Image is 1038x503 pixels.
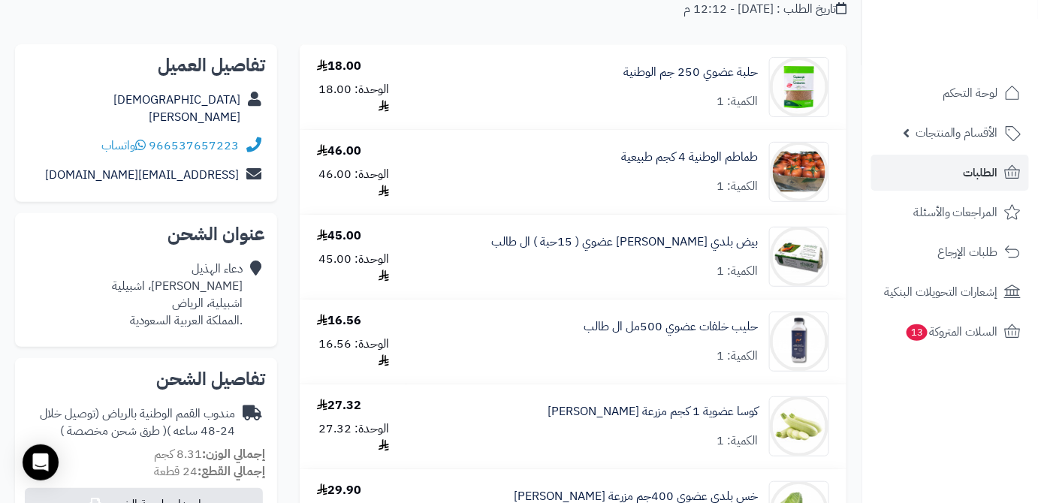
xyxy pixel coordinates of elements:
div: الكمية: 1 [717,263,758,280]
a: [EMAIL_ADDRESS][DOMAIN_NAME] [45,166,239,184]
img: 1713642919-%D8%AD%D9%84%D9%8A%D8%A8%20%D8%AE%D9%84%D9%81%D8%A7%D8%AA%D8%AA%20%D8%A7%D9%84%20%D8%B... [770,312,828,372]
a: إشعارات التحويلات البنكية [871,274,1029,310]
span: الأقسام والمنتجات [916,122,998,143]
div: 46.00 [317,143,361,160]
a: حلبة عضوي 250 جم الوطنية [623,64,758,81]
div: الوحدة: 27.32 [317,420,389,455]
span: ( طرق شحن مخصصة ) [60,422,167,440]
h2: تفاصيل العميل [27,56,265,74]
span: لوحة التحكم [943,83,998,104]
span: المراجعات والأسئلة [913,202,998,223]
a: طلبات الإرجاع [871,234,1029,270]
div: 27.32 [317,397,361,414]
strong: إجمالي الوزن: [202,445,265,463]
a: طماطم الوطنية 4 كجم طبيعية [621,149,758,166]
div: الوحدة: 46.00 [317,166,389,200]
div: الكمية: 1 [717,432,758,450]
a: السلات المتروكة13 [871,314,1029,350]
div: الكمية: 1 [717,93,758,110]
a: حليب خلفات عضوي 500مل ال طالب [584,318,758,336]
img: 1750109905-6281062554449-90x90.jpg [770,57,828,117]
div: دعاء الهذيل [PERSON_NAME]، اشبيلية اشبيلية، الرياض .المملكة العربية السعودية [112,261,243,329]
a: كوسا عضوية 1 كجم مزرعة [PERSON_NAME] [548,403,758,420]
div: الوحدة: 45.00 [317,251,389,285]
a: 966537657223 [149,137,239,155]
div: الكمية: 1 [717,178,758,195]
small: 8.31 كجم [154,445,265,463]
h2: عنوان الشحن [27,225,265,243]
span: الطلبات [964,162,998,183]
img: 1680640384-WhatsApp%20Image%202023-04-04%20at%2011.32.15%20PM%20(1)-90x90.jpeg [770,142,828,202]
div: الكمية: 1 [717,348,758,365]
a: [DEMOGRAPHIC_DATA][PERSON_NAME] [113,91,240,126]
a: لوحة التحكم [871,75,1029,111]
div: تاريخ الطلب : [DATE] - 12:12 م [683,1,846,18]
div: 45.00 [317,227,361,245]
div: 16.56 [317,312,361,330]
h2: تفاصيل الشحن [27,370,265,388]
small: 24 قطعة [154,462,265,480]
div: الوحدة: 18.00 [317,81,389,116]
img: 1681470814-XCd6jZ3siCPmeWq7vOepLtpg82NjcjacatttlgHz-90x90.jpg [770,227,828,287]
span: 13 [907,324,928,341]
span: إشعارات التحويلات البنكية [884,282,998,303]
a: واتساب [101,137,146,155]
div: مندوب القمم الوطنية بالرياض (توصيل خلال 24-48 ساعه ) [27,405,235,440]
a: بيض بلدي [PERSON_NAME] عضوي ( 15حبة ) ال طالب [491,233,758,251]
span: السلات المتروكة [905,321,998,342]
div: الوحدة: 16.56 [317,336,389,370]
div: 18.00 [317,58,361,75]
a: المراجعات والأسئلة [871,194,1029,230]
a: الطلبات [871,155,1029,191]
div: 29.90 [317,482,361,499]
strong: إجمالي القطع: [198,462,265,480]
img: 1716589544-1685284770-ry3Zi5DkHkK9MVD7p3cUmcAYh11mbM9mgcRUvGFr-550x550-90x90.jpg [770,396,828,456]
div: Open Intercom Messenger [23,444,59,480]
span: طلبات الإرجاع [937,242,998,263]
